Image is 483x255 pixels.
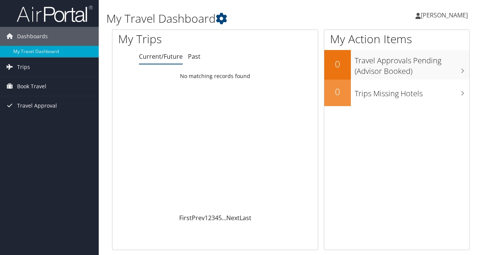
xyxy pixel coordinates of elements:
[106,11,352,27] h1: My Travel Dashboard
[324,31,469,47] h1: My Action Items
[212,214,215,222] a: 3
[17,77,46,96] span: Book Travel
[112,69,318,83] td: No matching records found
[324,50,469,79] a: 0Travel Approvals Pending (Advisor Booked)
[17,5,93,23] img: airportal-logo.png
[355,52,469,77] h3: Travel Approvals Pending (Advisor Booked)
[192,214,205,222] a: Prev
[218,214,222,222] a: 5
[205,214,208,222] a: 1
[240,214,251,222] a: Last
[179,214,192,222] a: First
[415,4,475,27] a: [PERSON_NAME]
[139,52,183,61] a: Current/Future
[222,214,226,222] span: …
[226,214,240,222] a: Next
[324,80,469,106] a: 0Trips Missing Hotels
[17,27,48,46] span: Dashboards
[188,52,200,61] a: Past
[17,58,30,77] span: Trips
[355,84,469,99] h3: Trips Missing Hotels
[215,214,218,222] a: 4
[17,96,57,115] span: Travel Approval
[421,11,468,19] span: [PERSON_NAME]
[208,214,212,222] a: 2
[324,58,351,70] h2: 0
[118,31,227,47] h1: My Trips
[324,85,351,98] h2: 0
